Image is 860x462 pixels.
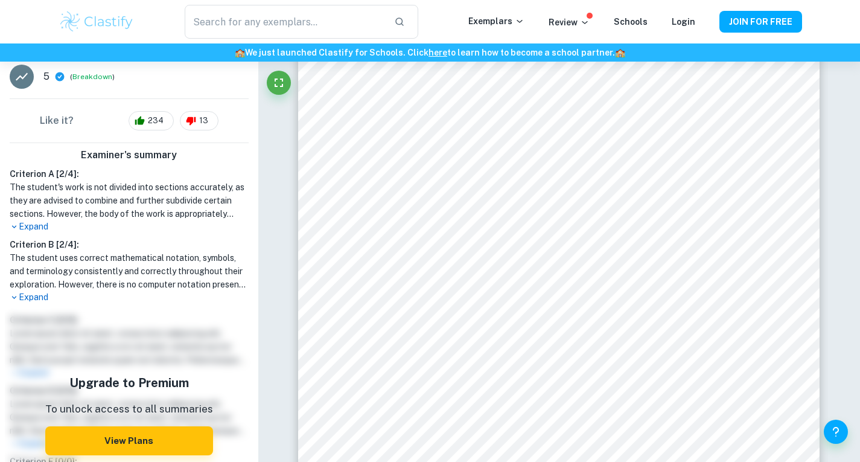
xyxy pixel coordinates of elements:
[193,115,215,127] span: 13
[549,16,590,29] p: Review
[10,167,249,181] h6: Criterion A [ 2 / 4 ]:
[824,420,848,444] button: Help and Feedback
[719,11,802,33] button: JOIN FOR FREE
[43,69,49,84] p: 5
[45,374,213,392] h5: Upgrade to Premium
[2,46,858,59] h6: We just launched Clastify for Schools. Click to learn how to become a school partner.
[45,426,213,455] button: View Plans
[141,115,170,127] span: 234
[267,71,291,95] button: Fullscreen
[672,17,695,27] a: Login
[40,114,74,128] h6: Like it?
[59,10,135,34] img: Clastify logo
[10,220,249,233] p: Expand
[235,48,245,57] span: 🏫
[10,238,249,251] h6: Criterion B [ 2 / 4 ]:
[428,48,447,57] a: here
[129,111,174,130] div: 234
[45,402,213,417] p: To unlock access to all summaries
[5,148,253,162] h6: Examiner's summary
[614,17,648,27] a: Schools
[615,48,625,57] span: 🏫
[10,291,249,304] p: Expand
[185,5,384,39] input: Search for any exemplars...
[70,71,115,83] span: ( )
[10,251,249,291] h1: The student uses correct mathematical notation, symbols, and terminology consistently and correct...
[10,181,249,220] h1: The student's work is not divided into sections accurately, as they are advised to combine and fu...
[468,14,524,28] p: Exemplars
[180,111,218,130] div: 13
[72,71,112,82] button: Breakdown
